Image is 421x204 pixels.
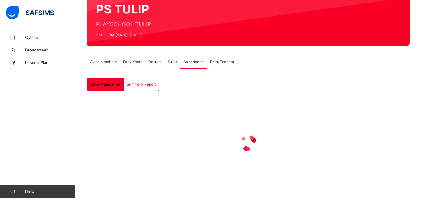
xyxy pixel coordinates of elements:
[6,6,54,19] img: safsims
[149,59,161,65] span: Results
[25,60,75,66] span: Lesson Plan
[210,59,234,65] span: Form Teacher
[127,82,156,87] span: Summary Report
[168,59,177,65] span: Skills
[25,35,75,41] span: Classes
[90,82,120,87] span: Take Attendance
[183,59,204,65] span: Attendance
[25,188,75,195] span: Help
[25,47,75,53] span: Broadsheet
[123,59,142,65] span: Early Years
[90,59,117,65] span: Class Members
